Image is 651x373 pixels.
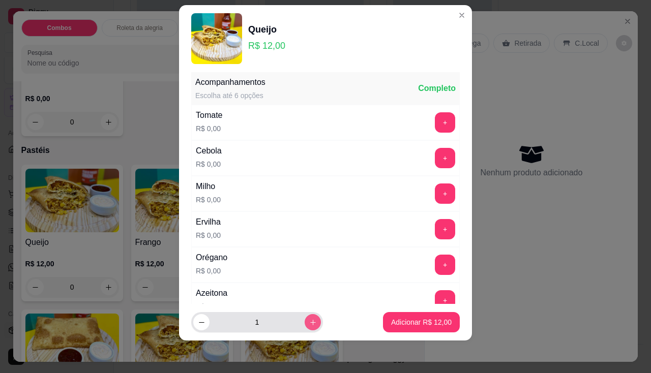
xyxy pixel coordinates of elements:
p: Adicionar R$ 12,00 [391,317,452,327]
div: Milho [196,180,221,193]
div: Orégano [196,252,227,264]
button: Close [454,7,470,23]
p: R$ 0,00 [196,266,227,276]
button: add [435,219,455,239]
div: Cebola [196,145,222,157]
div: Azeitona [196,287,227,299]
p: R$ 0,00 [196,195,221,205]
button: decrease-product-quantity [193,314,210,330]
button: increase-product-quantity [305,314,321,330]
button: add [435,183,455,204]
button: add [435,290,455,310]
button: add [435,112,455,133]
p: R$ 0,00 [196,230,221,240]
div: Ervilha [196,216,221,228]
p: R$ 0,00 [196,159,222,169]
button: add [435,255,455,275]
div: Acompanhamentos [195,76,265,88]
div: Escolha até 6 opções [195,90,265,101]
img: product-image [191,13,242,64]
div: Completo [418,82,456,95]
div: Queijo [248,22,285,37]
button: Adicionar R$ 12,00 [383,312,460,332]
p: R$ 12,00 [248,39,285,53]
button: add [435,148,455,168]
p: R$ 0,00 [196,301,227,312]
p: R$ 0,00 [196,123,222,134]
div: Tomate [196,109,222,121]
